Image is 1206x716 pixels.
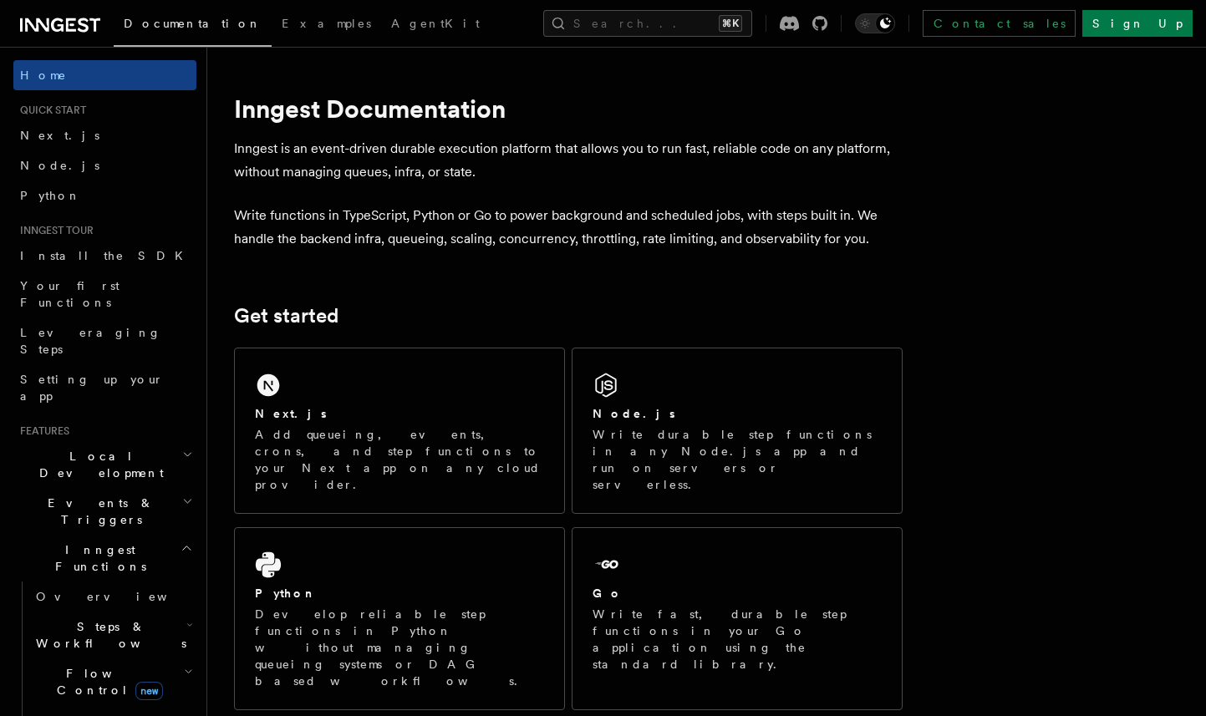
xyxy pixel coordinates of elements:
[29,618,186,652] span: Steps & Workflows
[272,5,381,45] a: Examples
[255,405,327,422] h2: Next.js
[13,180,196,211] a: Python
[719,15,742,32] kbd: ⌘K
[234,204,903,251] p: Write functions in TypeScript, Python or Go to power background and scheduled jobs, with steps bu...
[13,424,69,438] span: Features
[13,488,196,535] button: Events & Triggers
[593,405,675,422] h2: Node.js
[13,448,182,481] span: Local Development
[29,658,196,705] button: Flow Controlnew
[234,94,903,124] h1: Inngest Documentation
[13,535,196,581] button: Inngest Functions
[255,585,317,602] h2: Python
[572,348,903,514] a: Node.jsWrite durable step functions in any Node.js app and run on servers or serverless.
[282,17,371,30] span: Examples
[234,137,903,184] p: Inngest is an event-driven durable execution platform that allows you to run fast, reliable code ...
[255,606,544,689] p: Develop reliable step functions in Python without managing queueing systems or DAG based workflows.
[234,348,565,514] a: Next.jsAdd queueing, events, crons, and step functions to your Next app on any cloud provider.
[29,612,196,658] button: Steps & Workflows
[234,527,565,710] a: PythonDevelop reliable step functions in Python without managing queueing systems or DAG based wo...
[36,590,208,603] span: Overview
[13,317,196,364] a: Leveraging Steps
[13,120,196,150] a: Next.js
[20,326,161,356] span: Leveraging Steps
[13,364,196,411] a: Setting up your app
[543,10,752,37] button: Search...⌘K
[20,159,99,172] span: Node.js
[13,60,196,90] a: Home
[13,224,94,237] span: Inngest tour
[13,441,196,488] button: Local Development
[572,527,903,710] a: GoWrite fast, durable step functions in your Go application using the standard library.
[593,606,882,673] p: Write fast, durable step functions in your Go application using the standard library.
[381,5,490,45] a: AgentKit
[13,271,196,317] a: Your first Functions
[124,17,262,30] span: Documentation
[20,189,81,202] span: Python
[20,279,120,309] span: Your first Functions
[20,249,193,262] span: Install the SDK
[593,585,623,602] h2: Go
[855,13,895,33] button: Toggle dark mode
[20,373,164,403] span: Setting up your app
[114,5,272,47] a: Documentation
[234,304,338,328] a: Get started
[20,129,99,142] span: Next.js
[923,10,1076,37] a: Contact sales
[13,241,196,271] a: Install the SDK
[13,541,181,575] span: Inngest Functions
[255,426,544,493] p: Add queueing, events, crons, and step functions to your Next app on any cloud provider.
[391,17,480,30] span: AgentKit
[29,581,196,612] a: Overview
[1082,10,1193,37] a: Sign Up
[135,682,163,700] span: new
[13,495,182,528] span: Events & Triggers
[593,426,882,493] p: Write durable step functions in any Node.js app and run on servers or serverless.
[13,104,86,117] span: Quick start
[20,67,67,84] span: Home
[29,665,184,698] span: Flow Control
[13,150,196,180] a: Node.js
